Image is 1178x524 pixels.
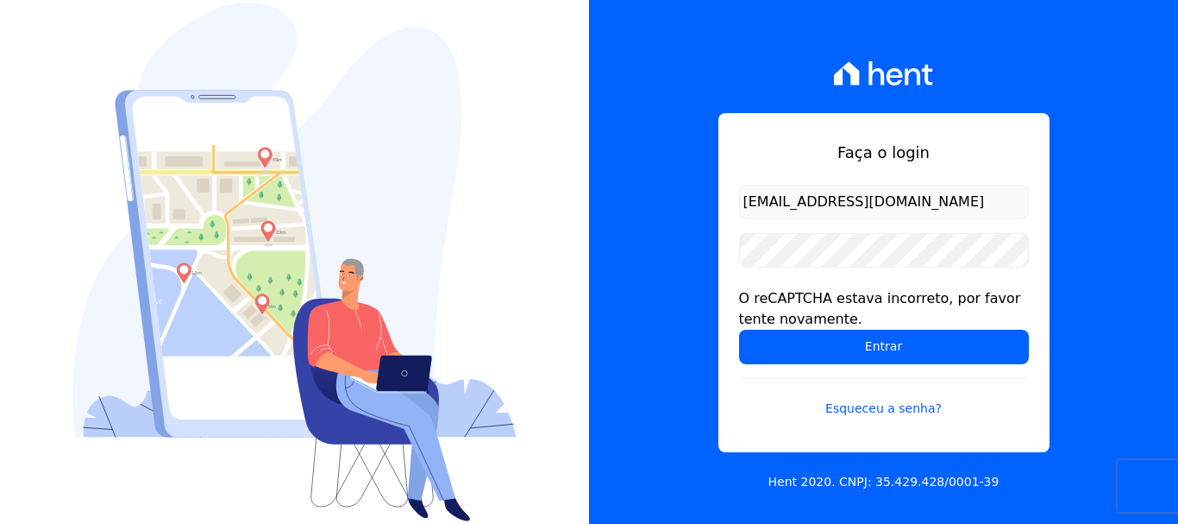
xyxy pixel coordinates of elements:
[768,473,999,491] p: Hent 2020. CNPJ: 35.429.428/0001-39
[739,288,1029,330] div: O reCAPTCHA estava incorreto, por favor tente novamente.
[739,330,1029,364] input: Entrar
[739,378,1029,418] a: Esqueceu a senha?
[73,3,517,521] img: Login
[739,141,1029,164] h1: Faça o login
[739,185,1029,219] input: Email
